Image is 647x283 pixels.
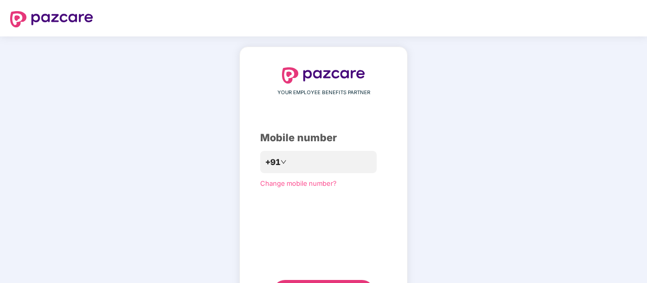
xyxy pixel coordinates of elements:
[10,11,93,27] img: logo
[260,179,337,187] a: Change mobile number?
[265,156,280,169] span: +91
[260,130,387,146] div: Mobile number
[282,67,365,84] img: logo
[277,89,370,97] span: YOUR EMPLOYEE BENEFITS PARTNER
[280,159,287,165] span: down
